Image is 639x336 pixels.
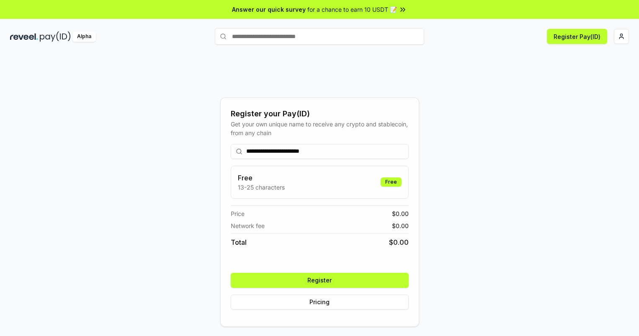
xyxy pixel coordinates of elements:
[231,221,265,230] span: Network fee
[392,209,409,218] span: $ 0.00
[232,5,306,14] span: Answer our quick survey
[231,295,409,310] button: Pricing
[231,209,245,218] span: Price
[231,273,409,288] button: Register
[231,108,409,120] div: Register your Pay(ID)
[10,31,38,42] img: reveel_dark
[238,173,285,183] h3: Free
[381,177,402,187] div: Free
[40,31,71,42] img: pay_id
[389,237,409,247] span: $ 0.00
[231,237,247,247] span: Total
[547,29,607,44] button: Register Pay(ID)
[238,183,285,192] p: 13-25 characters
[72,31,96,42] div: Alpha
[231,120,409,137] div: Get your own unique name to receive any crypto and stablecoin, from any chain
[392,221,409,230] span: $ 0.00
[307,5,397,14] span: for a chance to earn 10 USDT 📝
